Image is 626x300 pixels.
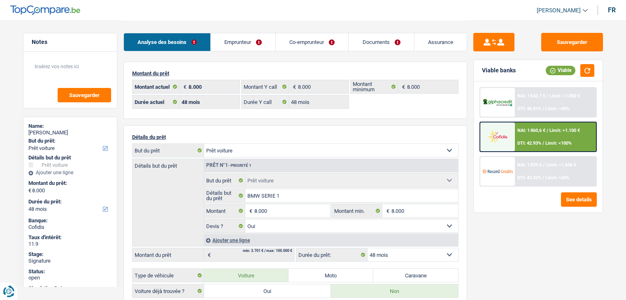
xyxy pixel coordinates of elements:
label: Oui [204,284,331,298]
span: € [289,80,298,93]
label: Montant min. [332,204,382,217]
div: Ajouter une ligne [204,234,458,246]
div: Prêt n°1 [204,163,254,168]
label: Voiture [204,269,289,282]
label: Moto [289,269,373,282]
div: Cofidis [28,224,112,231]
div: Viable [546,66,575,75]
img: Record Credits [482,164,513,179]
span: € [245,204,254,217]
div: 11.9 [28,241,112,247]
img: TopCompare Logo [10,5,80,15]
label: But du prêt [133,144,204,157]
span: NAI: 1 860,6 € [517,128,545,133]
div: Viable banks [482,67,516,74]
div: [PERSON_NAME] [28,129,112,136]
span: DTI: 46.01% [517,106,541,111]
span: Sauvegarder [69,92,100,98]
button: Sauvegarder [541,33,603,51]
img: Cofidis [482,129,513,144]
label: Devis ? [204,219,246,233]
label: Durée du prêt: [28,198,110,205]
div: Simulation Date: [28,285,112,292]
div: open [28,275,112,281]
a: Documents [349,33,414,51]
div: Name: [28,123,112,129]
span: € [28,187,31,194]
label: Montant actuel [133,80,180,93]
label: But du prêt: [28,138,110,144]
label: Montant Y call [242,80,289,93]
span: NAI: 1 642,7 € [517,93,545,99]
label: Caravane [373,269,458,282]
a: Assurance [414,33,467,51]
span: € [204,248,213,261]
span: / [542,141,544,146]
span: Limit: <60% [545,106,569,111]
label: Montant du prêt: [28,180,110,187]
span: Limit: <60% [545,175,569,180]
div: Status: [28,268,112,275]
a: Analyse des besoins [124,33,210,51]
button: Sauvegarder [58,88,111,102]
span: Limit: >1.656 € [546,162,576,168]
div: fr [608,6,616,14]
span: € [382,204,391,217]
span: DTI: 42.93% [517,141,541,146]
span: € [179,80,188,93]
label: Montant [204,204,246,217]
span: / [542,175,544,180]
a: Emprunteur [211,33,275,51]
label: Durée Y call [242,95,289,108]
label: Montant minimum [351,80,398,93]
div: Stage: [28,251,112,258]
label: Détails but du prêt [204,189,246,202]
button: See details [561,192,597,207]
label: Non [331,284,458,298]
span: Limit: <100% [545,141,572,146]
div: Signature [28,258,112,264]
span: DTI: 43.32% [517,175,541,180]
span: / [542,106,544,111]
div: min: 3.701 € / max: 100.000 € [243,249,292,253]
a: [PERSON_NAME] [530,4,588,17]
h5: Notes [32,39,109,46]
span: / [547,93,548,99]
div: Détails but du prêt [28,155,112,161]
span: Limit: >1.000 € [549,93,580,99]
label: Voiture déjà trouvée ? [133,284,204,298]
div: Taux d'intérêt: [28,234,112,241]
p: Détails du prêt [132,134,458,140]
span: NAI: 1 829 € [517,162,542,168]
span: Limit: >1.100 € [549,128,580,133]
div: Ajouter une ligne [28,170,112,175]
a: Co-emprunteur [276,33,348,51]
label: Type de véhicule [133,269,204,282]
label: Montant du prêt [133,248,204,261]
span: [PERSON_NAME] [537,7,581,14]
p: Montant du prêt [132,70,458,76]
div: Banque: [28,217,112,224]
label: But du prêt [204,174,246,187]
span: € [398,80,407,93]
span: - Priorité 1 [228,163,251,168]
span: / [547,128,548,133]
label: Durée actuel [133,95,180,108]
label: Durée du prêt: [296,248,368,261]
label: Détails but du prêt [133,159,204,168]
span: / [543,162,545,168]
img: AlphaCredit [482,98,513,107]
